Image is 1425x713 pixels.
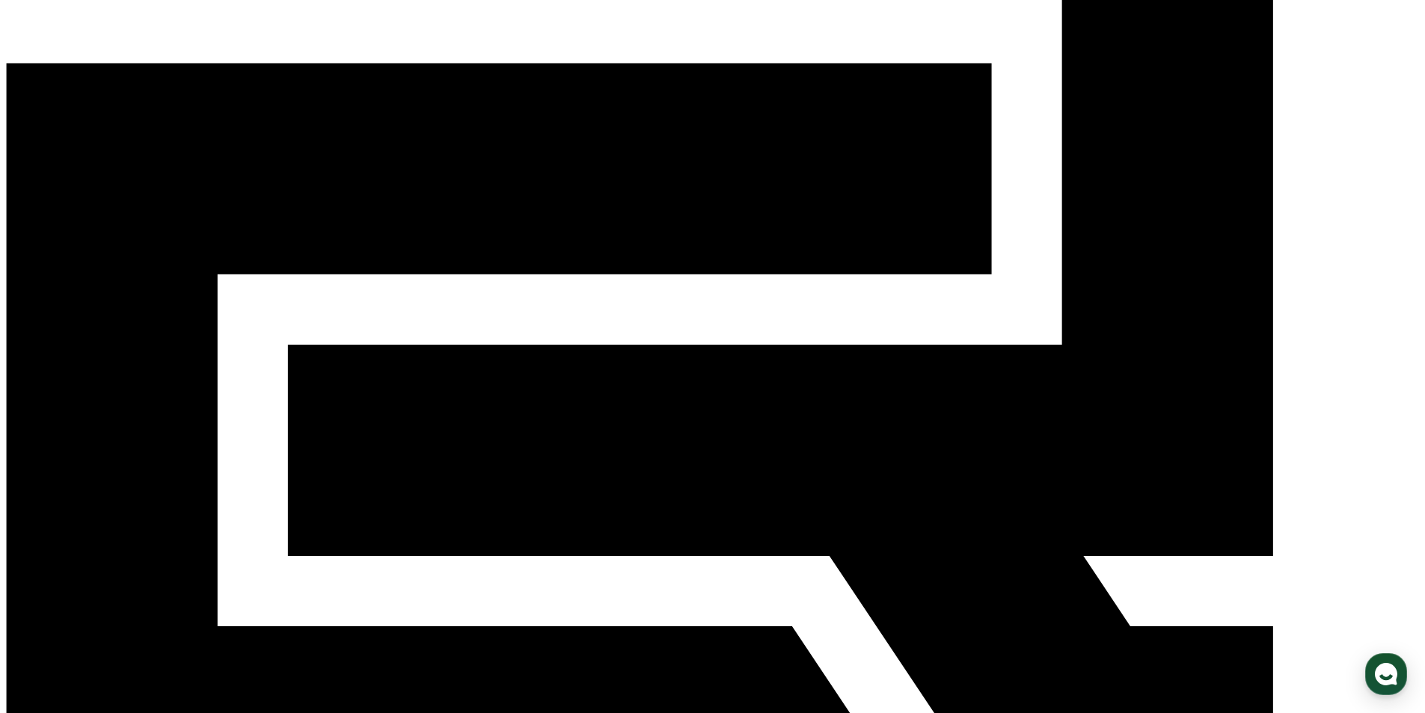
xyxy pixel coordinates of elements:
[99,474,193,512] a: 대화
[137,498,155,509] span: 대화
[47,497,56,509] span: 홈
[4,474,99,512] a: 홈
[231,497,249,509] span: 설정
[193,474,287,512] a: 설정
